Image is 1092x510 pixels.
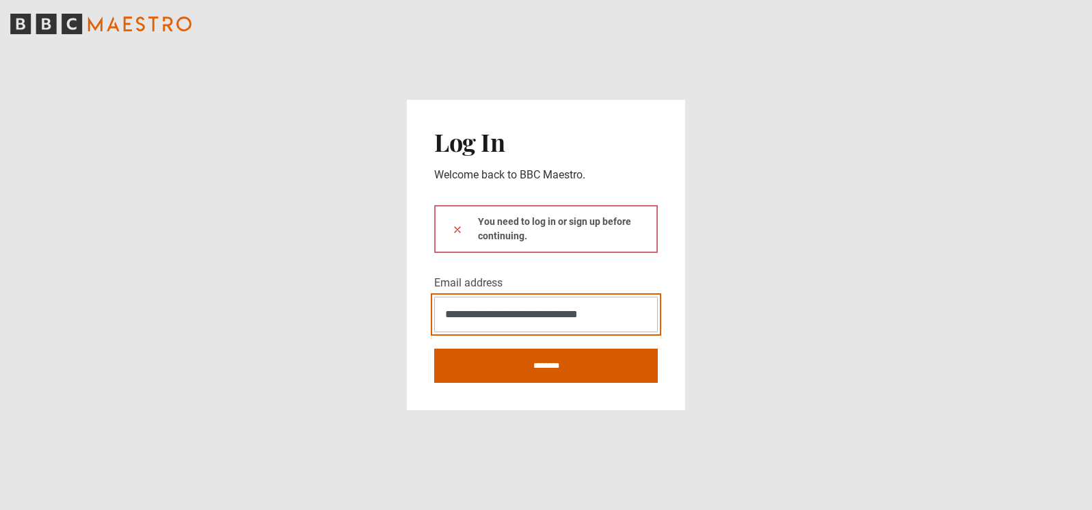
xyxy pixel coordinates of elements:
[434,127,658,156] h2: Log In
[10,14,191,34] svg: BBC Maestro
[434,205,658,253] div: You need to log in or sign up before continuing.
[434,167,658,183] p: Welcome back to BBC Maestro.
[434,275,503,291] label: Email address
